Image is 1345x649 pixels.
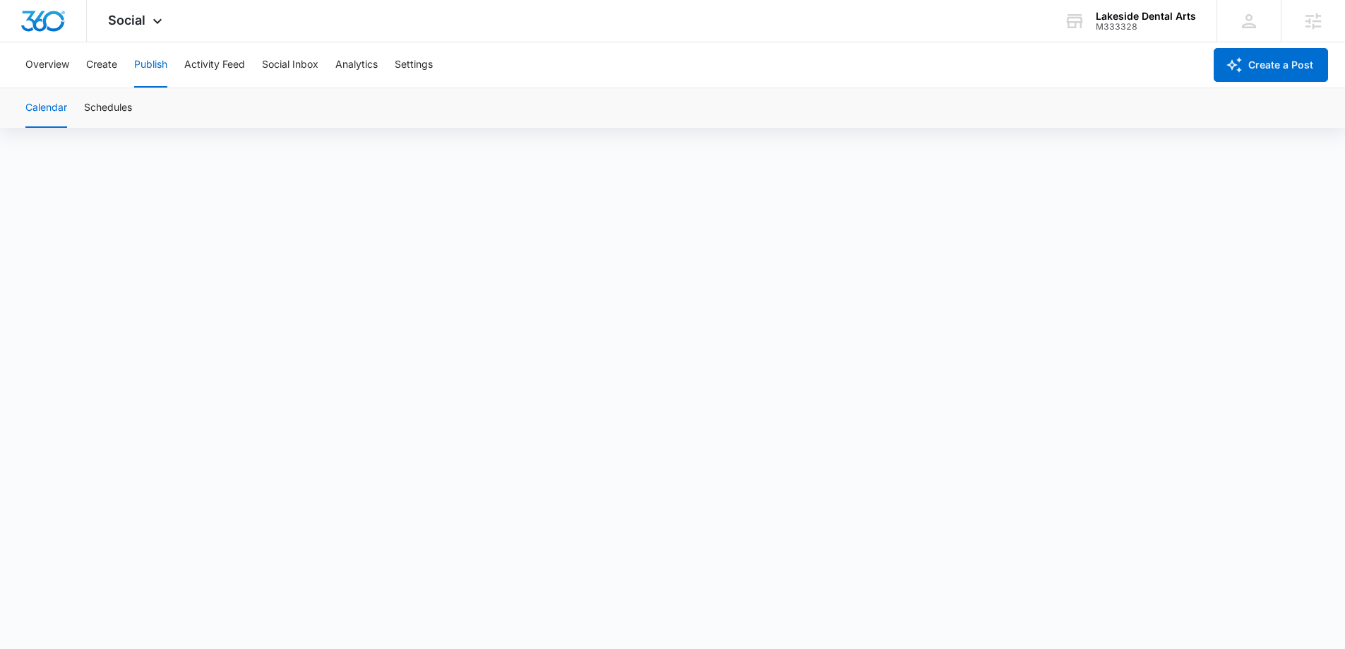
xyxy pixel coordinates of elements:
[108,13,145,28] span: Social
[134,42,167,88] button: Publish
[86,42,117,88] button: Create
[184,42,245,88] button: Activity Feed
[395,42,433,88] button: Settings
[1214,48,1328,82] button: Create a Post
[84,88,132,128] button: Schedules
[25,88,67,128] button: Calendar
[25,42,69,88] button: Overview
[1096,22,1196,32] div: account id
[1096,11,1196,22] div: account name
[262,42,318,88] button: Social Inbox
[335,42,378,88] button: Analytics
